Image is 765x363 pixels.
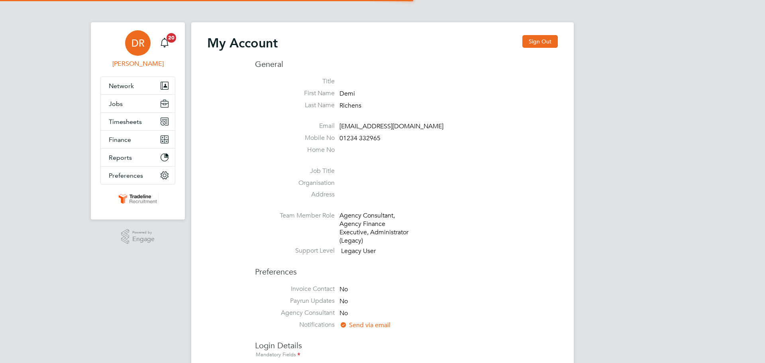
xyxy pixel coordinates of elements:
[101,131,175,148] button: Finance
[522,35,558,48] button: Sign Out
[109,118,142,126] span: Timesheets
[109,100,123,108] span: Jobs
[131,38,145,48] span: DR
[255,59,558,69] h3: General
[109,154,132,161] span: Reports
[132,229,155,236] span: Powered by
[100,30,175,69] a: DR[PERSON_NAME]
[101,149,175,166] button: Reports
[255,190,335,199] label: Address
[255,167,335,175] label: Job Title
[255,351,558,359] div: Mandatory Fields
[109,136,131,143] span: Finance
[339,134,381,142] span: 01234 332965
[132,236,155,243] span: Engage
[109,172,143,179] span: Preferences
[255,309,335,317] label: Agency Consultant
[339,297,348,305] span: No
[255,89,335,98] label: First Name
[339,212,415,245] div: Agency Consultant, Agency Finance Executive, Administrator (Legacy)
[101,113,175,130] button: Timesheets
[339,102,361,110] span: Richens
[91,22,185,220] nav: Main navigation
[339,123,443,131] span: [EMAIL_ADDRESS][DOMAIN_NAME]
[255,259,558,277] h3: Preferences
[167,33,176,43] span: 20
[255,77,335,86] label: Title
[255,122,335,130] label: Email
[341,247,376,255] span: Legacy User
[100,192,175,205] a: Go to home page
[255,332,558,359] h3: Login Details
[255,146,335,154] label: Home No
[339,321,390,329] span: Send via email
[255,297,335,305] label: Payrun Updates
[117,192,159,205] img: tradelinerecruitment-logo-retina.png
[255,247,335,255] label: Support Level
[101,167,175,184] button: Preferences
[121,229,155,244] a: Powered byEngage
[255,285,335,293] label: Invoice Contact
[207,35,278,51] h2: My Account
[100,59,175,69] span: Demi Richens
[255,134,335,142] label: Mobile No
[109,82,134,90] span: Network
[339,90,355,98] span: Demi
[255,321,335,329] label: Notifications
[255,101,335,110] label: Last Name
[339,309,348,317] span: No
[339,285,348,293] span: No
[255,212,335,220] label: Team Member Role
[157,30,173,56] a: 20
[101,95,175,112] button: Jobs
[101,77,175,94] button: Network
[255,179,335,187] label: Organisation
